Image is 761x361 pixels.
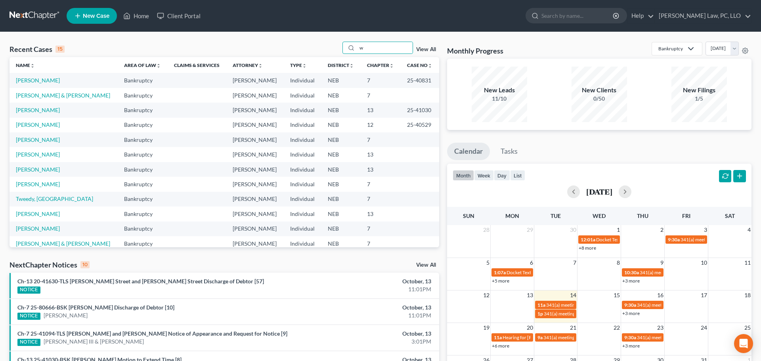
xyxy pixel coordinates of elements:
div: 10 [80,261,90,268]
h2: [DATE] [586,187,612,196]
div: 11:01PM [298,311,431,319]
a: Home [119,9,153,23]
div: NOTICE [17,287,40,294]
a: [PERSON_NAME] [16,77,60,84]
i: unfold_more [428,63,432,68]
span: 3 [703,225,708,235]
span: 1:07a [494,269,506,275]
a: +3 more [622,343,640,349]
a: [PERSON_NAME] [16,121,60,128]
button: week [474,170,494,181]
div: New Clients [572,86,627,95]
a: [PERSON_NAME] [16,166,60,173]
input: Search by name... [541,8,614,23]
div: 3:01PM [298,338,431,346]
span: 20 [526,323,534,332]
span: 6 [529,258,534,267]
span: 7 [572,258,577,267]
i: unfold_more [349,63,354,68]
span: 30 [569,225,577,235]
td: [PERSON_NAME] [226,73,283,88]
span: 13 [526,290,534,300]
div: NextChapter Notices [10,260,90,269]
td: 7 [361,73,401,88]
span: 10:30a [624,269,639,275]
a: View All [416,262,436,268]
span: 12:01a [581,237,595,243]
span: 9 [660,258,664,267]
a: [PERSON_NAME] [44,311,88,319]
div: October, 13 [298,330,431,338]
a: Tweedy, [GEOGRAPHIC_DATA] [16,195,93,202]
span: 9a [537,334,543,340]
a: +5 more [492,278,509,284]
div: 0/50 [572,95,627,103]
i: unfold_more [389,63,394,68]
i: unfold_more [258,63,263,68]
span: 2 [660,225,664,235]
td: [PERSON_NAME] [226,88,283,103]
span: 15 [613,290,621,300]
span: 11a [494,334,502,340]
span: 341(a) meeting for [PERSON_NAME] & [PERSON_NAME] [546,302,665,308]
a: [PERSON_NAME] & [PERSON_NAME] [16,92,110,99]
td: 7 [361,88,401,103]
td: NEB [321,177,361,191]
i: unfold_more [30,63,35,68]
td: NEB [321,236,361,251]
td: Individual [284,118,321,132]
span: 1p [537,311,543,317]
span: 9:30a [624,302,636,308]
td: Individual [284,88,321,103]
td: Individual [284,103,321,117]
span: 14 [569,290,577,300]
div: NOTICE [17,339,40,346]
a: Area of Lawunfold_more [124,62,161,68]
td: Bankruptcy [118,192,168,206]
i: unfold_more [156,63,161,68]
span: 25 [744,323,751,332]
td: 7 [361,222,401,236]
td: Bankruptcy [118,236,168,251]
a: +3 more [622,278,640,284]
span: 1 [616,225,621,235]
a: Tasks [493,143,525,160]
span: Docket Text: for [PERSON_NAME] [596,237,667,243]
span: 341(a) meeting for [PERSON_NAME] [681,237,757,243]
td: 13 [361,103,401,117]
th: Claims & Services [168,57,226,73]
span: 10 [700,258,708,267]
span: 18 [744,290,751,300]
a: [PERSON_NAME] [16,107,60,113]
span: Sun [463,212,474,219]
a: [PERSON_NAME] III & [PERSON_NAME] [44,338,144,346]
td: [PERSON_NAME] [226,206,283,221]
div: October, 13 [298,277,431,285]
span: New Case [83,13,109,19]
span: Tue [551,212,561,219]
td: 7 [361,132,401,147]
td: [PERSON_NAME] [226,236,283,251]
a: Districtunfold_more [328,62,354,68]
td: 25-41030 [401,103,439,117]
td: Bankruptcy [118,162,168,177]
a: Ch-13 20-41630-TLS [PERSON_NAME] Street and [PERSON_NAME] Street Discharge of Debtor [57] [17,278,264,285]
td: Bankruptcy [118,147,168,162]
span: 5 [486,258,490,267]
td: 7 [361,192,401,206]
td: [PERSON_NAME] [226,222,283,236]
td: Bankruptcy [118,206,168,221]
button: list [510,170,525,181]
td: [PERSON_NAME] [226,162,283,177]
i: unfold_more [302,63,307,68]
a: [PERSON_NAME] [16,181,60,187]
span: 9:30a [668,237,680,243]
div: 11/10 [472,95,527,103]
td: 13 [361,147,401,162]
span: Hearing for [PERSON_NAME]-Mabok [503,334,581,340]
a: Nameunfold_more [16,62,35,68]
a: Ch-7 25-80666-BSK [PERSON_NAME] Discharge of Debtor [10] [17,304,174,311]
a: Help [627,9,654,23]
td: Individual [284,236,321,251]
span: Thu [637,212,648,219]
